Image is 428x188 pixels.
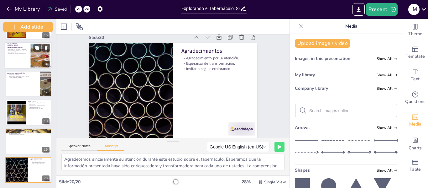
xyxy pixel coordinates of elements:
span: Show all [377,86,398,91]
button: I M [408,3,420,16]
div: Add images, graphics, shapes or video [403,109,428,132]
div: Saved [47,6,67,12]
p: Revelación [PERSON_NAME][DEMOGRAPHIC_DATA] en el santuario. [7,47,28,50]
span: Show all [377,73,398,77]
div: Slide 20 [166,113,266,140]
span: Company library [295,85,328,91]
button: Export to PowerPoint [352,3,365,16]
span: Questions [405,98,425,105]
div: 15 [42,32,50,38]
span: Arrows [295,125,310,131]
span: Position [76,23,83,30]
p: [DEMOGRAPHIC_DATA] como centro del plan de salvación. [7,50,28,52]
button: My Library [5,4,43,14]
span: Images in this presentation [295,56,350,62]
button: Transcript [97,144,125,151]
span: My library [295,72,315,78]
span: Template [406,53,425,60]
div: Layout [59,22,69,32]
p: Sabiduría en la misión. [7,74,37,75]
p: La Revelación [PERSON_NAME][DEMOGRAPHIC_DATA] [7,42,28,48]
div: Slide 20 / 20 [59,179,172,185]
p: Reflexión sobre la importancia del santuario. [7,131,49,133]
p: Esperanza de transformación. [103,108,170,127]
p: Amor divino reflejado en el santuario. [7,53,28,54]
div: 20 [42,175,50,181]
input: Search images online [309,108,393,113]
button: Present [366,3,397,16]
p: Invitar a seguir explorando. [102,102,169,121]
div: 20 [5,157,51,183]
div: 18 [42,118,50,124]
p: Profundización en la relación con [DEMOGRAPHIC_DATA]. [28,105,49,108]
p: La Sabiduría en la Misión [7,72,37,74]
input: Insert title [181,4,240,13]
button: Delete Slide [42,44,50,51]
div: Add ready made slides [403,41,428,64]
span: Charts [409,145,422,152]
span: Show all [377,168,398,173]
div: 16 [42,61,50,67]
button: Google US English (en-US) [207,142,269,152]
button: Upload image / video [295,39,350,48]
span: Theme [408,30,422,37]
p: Compartir verdades con otros. [28,108,49,110]
p: Agradecimiento por la atención. [104,113,171,132]
button: Play [274,142,284,152]
span: Media [409,121,421,128]
p: Reflexión sobre el significado del tabernáculo. [28,102,49,105]
p: Transformación de corazones. [7,77,37,78]
div: 18 [5,99,51,126]
p: Media [306,19,396,34]
div: 19 [42,147,50,153]
div: Add charts and graphs [403,132,428,154]
div: 28 % [238,179,253,185]
span: Show all [377,126,398,130]
p: Fortalecimiento de la fe. [7,132,49,134]
p: Agradecimientos [30,158,49,160]
button: Duplicate Slide [33,44,41,51]
span: Single View [264,180,286,185]
div: Add a table [403,154,428,177]
button: Add slide [3,22,53,32]
p: Esperanza de transformación. [30,162,49,163]
div: Get real-time input from your audience [403,87,428,109]
p: Agradecimientos [105,119,173,140]
p: Invitación a la Reflexión [7,129,49,132]
div: 17 [5,71,51,97]
p: Guía [PERSON_NAME][DEMOGRAPHIC_DATA]. [7,75,37,77]
span: Text [411,76,420,83]
div: 19 [5,128,51,154]
div: I M [408,4,420,15]
span: Table [410,166,421,173]
button: Speaker Notes [61,144,97,151]
p: Invitar a seguir explorando. [30,163,49,165]
p: Agradecimiento por la atención. [30,160,49,162]
span: Show all [377,56,398,61]
textarea: Agradecemos sinceramente su atención durante este estudio sobre el tabernáculo. Esperamos que la ... [61,153,284,170]
div: 17 [42,89,50,95]
div: Add text boxes [403,64,428,87]
div: 16 [5,42,52,69]
span: Shapes [295,167,310,173]
p: Aplicación de principios en la vida. [7,134,49,136]
p: Conclusión [28,101,49,103]
div: Change the overall theme [403,19,428,41]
